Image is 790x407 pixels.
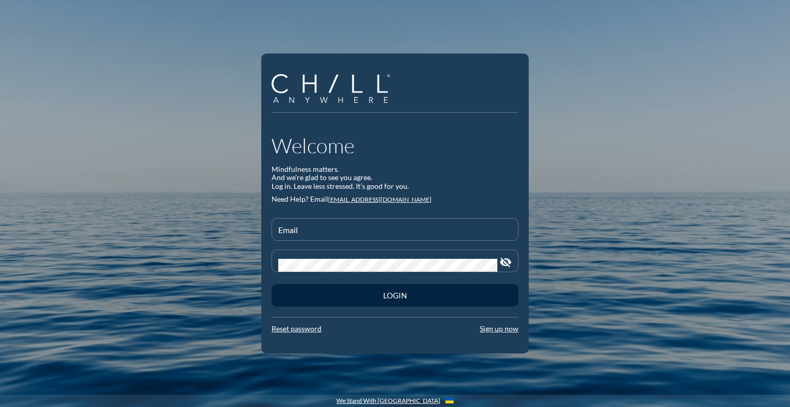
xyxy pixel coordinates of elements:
[272,74,398,105] a: Company Logo
[445,398,454,403] img: Flag_of_Ukraine.1aeecd60.svg
[499,256,512,269] i: visibility_off
[328,196,432,203] a: [EMAIL_ADDRESS][DOMAIN_NAME]
[278,259,497,272] input: Password
[272,194,328,203] span: Need Help? Email
[480,324,518,333] a: Sign up now
[290,291,500,300] div: Login
[272,133,518,158] h1: Welcome
[278,227,512,240] input: Email
[272,74,390,103] img: Company Logo
[272,324,321,333] a: Reset password
[272,284,518,307] button: Login
[336,397,440,404] a: We Stand With [GEOGRAPHIC_DATA]
[272,165,518,191] div: Mindfulness matters. And we’re glad to see you agree. Log in. Leave less stressed. It’s good for ...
